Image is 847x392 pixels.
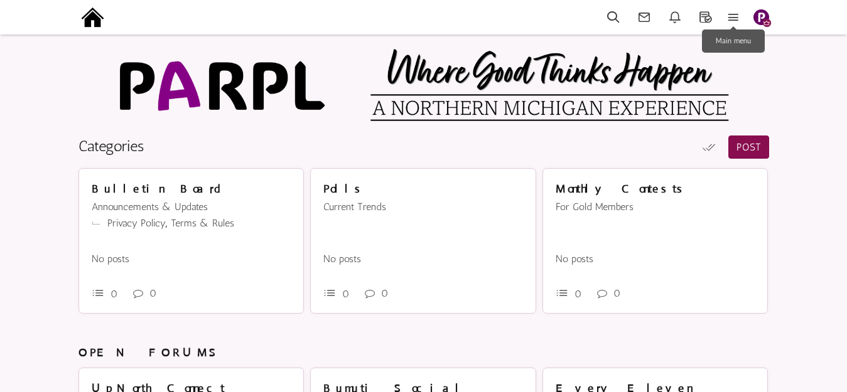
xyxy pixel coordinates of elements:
h4: OPEN FORUMS [78,345,227,367]
a: POST [728,135,769,159]
span: 0 [575,288,581,300]
span: POST [736,141,761,153]
a: Bulletin Board [92,183,221,196]
span: 0 [381,287,388,299]
span: 0 [342,288,349,300]
span: 0 [149,287,156,299]
a: Privacy Policy [107,217,168,229]
a: Categories [78,137,144,155]
a: Polls [323,183,366,196]
span: Monthly Contests [556,182,688,196]
span: 0 [111,288,117,300]
a: Monthly Contests [556,183,688,196]
img: Slide1.png [753,9,769,25]
img: output-onlinepngtools%20-%202025-09-15T191211.976.png [78,3,107,31]
span: Bulletin Board [92,182,221,196]
span: 0 [613,287,620,299]
a: Terms & Rules [171,217,234,229]
span: Polls [323,182,366,196]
